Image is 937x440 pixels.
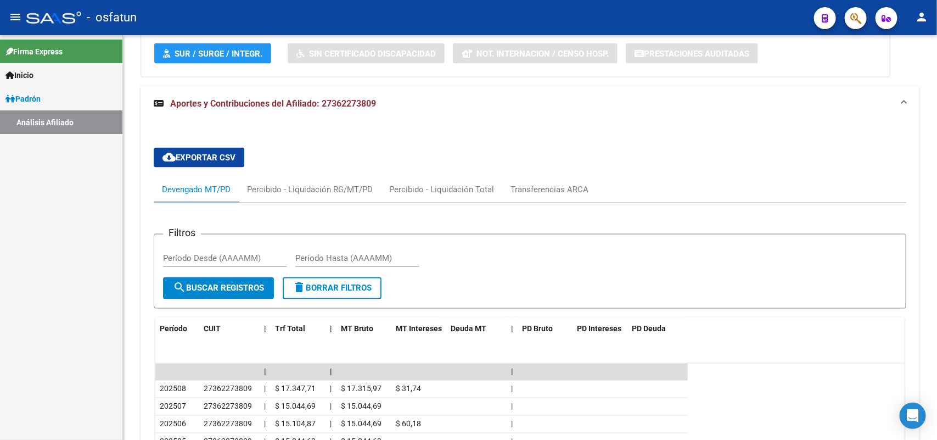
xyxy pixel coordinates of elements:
[160,402,186,411] span: 202507
[627,318,688,341] datatable-header-cell: PD Deuda
[162,151,176,164] mat-icon: cloud_download
[271,318,326,341] datatable-header-cell: Trf Total
[175,49,262,59] span: SUR / SURGE / INTEGR.
[293,281,306,294] mat-icon: delete
[511,402,513,411] span: |
[160,420,186,428] span: 202506
[330,385,332,393] span: |
[446,318,507,341] datatable-header-cell: Deuda MT
[341,402,381,411] span: $ 15.044,69
[275,325,305,333] span: Trf Total
[573,318,627,341] datatable-header-cell: PD Intereses
[160,325,187,333] span: Período
[162,153,235,163] span: Exportar CSV
[163,226,201,241] h3: Filtros
[204,325,221,333] span: CUIT
[518,318,573,341] datatable-header-cell: PD Bruto
[199,318,260,341] datatable-header-cell: CUIT
[341,420,381,428] span: $ 15.044,69
[154,43,271,64] button: SUR / SURGE / INTEGR.
[511,367,513,376] span: |
[264,367,266,376] span: |
[288,43,445,64] button: Sin Certificado Discapacidad
[173,281,186,294] mat-icon: search
[577,325,621,333] span: PD Intereses
[341,325,373,333] span: MT Bruto
[915,10,928,24] mat-icon: person
[900,403,926,429] div: Open Intercom Messenger
[632,325,666,333] span: PD Deuda
[264,385,266,393] span: |
[5,69,33,81] span: Inicio
[396,385,421,393] span: $ 31,74
[264,402,266,411] span: |
[141,86,919,121] mat-expansion-panel-header: Aportes y Contribuciones del Afiliado: 27362273809
[260,318,271,341] datatable-header-cell: |
[163,277,274,299] button: Buscar Registros
[511,385,513,393] span: |
[453,43,618,64] button: Not. Internacion / Censo Hosp.
[341,385,381,393] span: $ 17.315,97
[9,10,22,24] mat-icon: menu
[204,385,252,393] span: 27362273809
[309,49,436,59] span: Sin Certificado Discapacidad
[275,385,316,393] span: $ 17.347,71
[511,325,513,333] span: |
[522,325,553,333] span: PD Bruto
[330,402,332,411] span: |
[511,420,513,428] span: |
[264,325,266,333] span: |
[204,420,252,428] span: 27362273809
[247,183,373,196] div: Percibido - Liquidación RG/MT/PD
[293,283,372,293] span: Borrar Filtros
[336,318,391,341] datatable-header-cell: MT Bruto
[396,420,421,428] span: $ 60,18
[330,325,332,333] span: |
[330,420,332,428] span: |
[162,183,231,196] div: Devengado MT/PD
[5,46,63,58] span: Firma Express
[476,49,609,59] span: Not. Internacion / Censo Hosp.
[173,283,264,293] span: Buscar Registros
[154,148,244,168] button: Exportar CSV
[507,318,518,341] datatable-header-cell: |
[510,183,588,196] div: Transferencias ARCA
[204,402,252,411] span: 27362273809
[451,325,486,333] span: Deuda MT
[330,367,332,376] span: |
[275,402,316,411] span: $ 15.044,69
[87,5,137,30] span: - osfatun
[5,93,41,105] span: Padrón
[160,385,186,393] span: 202508
[170,98,376,109] span: Aportes y Contribuciones del Afiliado: 27362273809
[155,318,199,341] datatable-header-cell: Período
[391,318,446,341] datatable-header-cell: MT Intereses
[644,49,749,59] span: Prestaciones Auditadas
[275,420,316,428] span: $ 15.104,87
[396,325,442,333] span: MT Intereses
[389,183,494,196] div: Percibido - Liquidación Total
[283,277,381,299] button: Borrar Filtros
[626,43,758,64] button: Prestaciones Auditadas
[264,420,266,428] span: |
[326,318,336,341] datatable-header-cell: |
